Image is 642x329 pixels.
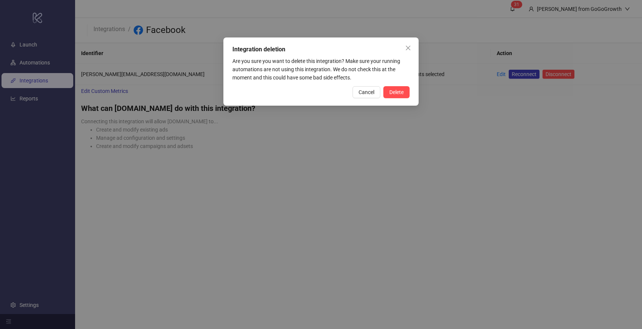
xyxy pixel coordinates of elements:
button: Cancel [353,86,380,98]
button: Delete [383,86,410,98]
div: Are you sure you want to delete this integration? Make sure your running automations are not usin... [232,57,410,82]
div: Integration deletion [232,45,410,54]
span: Delete [389,89,404,95]
button: Close [402,42,414,54]
span: Cancel [359,89,374,95]
span: close [405,45,411,51]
